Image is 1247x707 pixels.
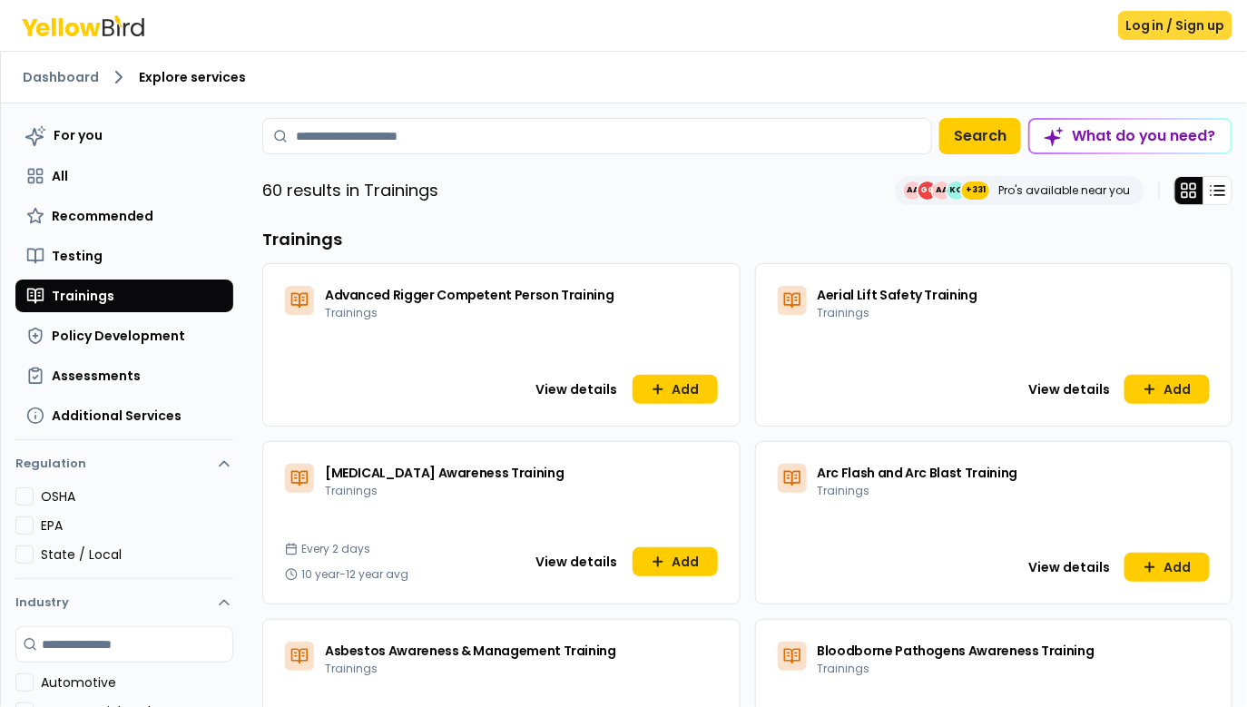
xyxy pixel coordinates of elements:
h3: Trainings [262,227,1232,252]
button: Regulation [15,447,233,487]
span: AA [933,182,951,200]
button: All [15,160,233,192]
span: Testing [52,247,103,265]
p: Pro's available near you [998,183,1130,198]
span: GG [918,182,937,200]
div: Regulation [15,487,233,578]
span: Bloodborne Pathogens Awareness Training [818,642,1095,660]
button: Trainings [15,280,233,312]
button: Add [1124,553,1210,582]
span: KO [948,182,966,200]
span: Trainings [818,661,870,676]
label: OSHA [41,487,233,506]
nav: breadcrumb [23,66,1225,88]
label: State / Local [41,545,233,564]
div: What do you need? [1030,120,1231,152]
span: +331 [966,182,986,200]
button: Recommended [15,200,233,232]
span: Trainings [325,661,378,676]
button: View details [1017,553,1121,582]
p: 60 results in Trainings [262,178,438,203]
button: View details [525,375,629,404]
span: Assessments [52,367,141,385]
button: What do you need? [1028,118,1232,154]
span: Trainings [325,305,378,320]
span: Explore services [139,68,246,86]
button: Add [633,547,718,576]
span: 10 year-12 year avg [301,567,408,582]
span: Trainings [818,483,870,498]
button: For you [15,118,233,152]
span: Trainings [52,287,114,305]
span: For you [54,126,103,144]
button: View details [525,547,629,576]
label: Automotive [41,673,233,692]
label: EPA [41,516,233,535]
span: Asbestos Awareness & Management Training [325,642,616,660]
button: Search [939,118,1021,154]
button: Add [633,375,718,404]
button: Assessments [15,359,233,392]
span: All [52,167,68,185]
span: Recommended [52,207,153,225]
span: Aerial Lift Safety Training [818,286,978,304]
span: Additional Services [52,407,182,425]
button: View details [1017,375,1121,404]
span: AA [904,182,922,200]
button: Industry [15,579,233,626]
a: Dashboard [23,68,99,86]
button: Log in / Sign up [1118,11,1232,40]
span: Arc Flash and Arc Blast Training [818,464,1018,482]
span: Advanced Rigger Competent Person Training [325,286,614,304]
span: Every 2 days [301,542,370,556]
span: [MEDICAL_DATA] Awareness Training [325,464,564,482]
button: Additional Services [15,399,233,432]
button: Policy Development [15,319,233,352]
button: Add [1124,375,1210,404]
span: Policy Development [52,327,185,345]
button: Testing [15,240,233,272]
span: Trainings [325,483,378,498]
span: Trainings [818,305,870,320]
